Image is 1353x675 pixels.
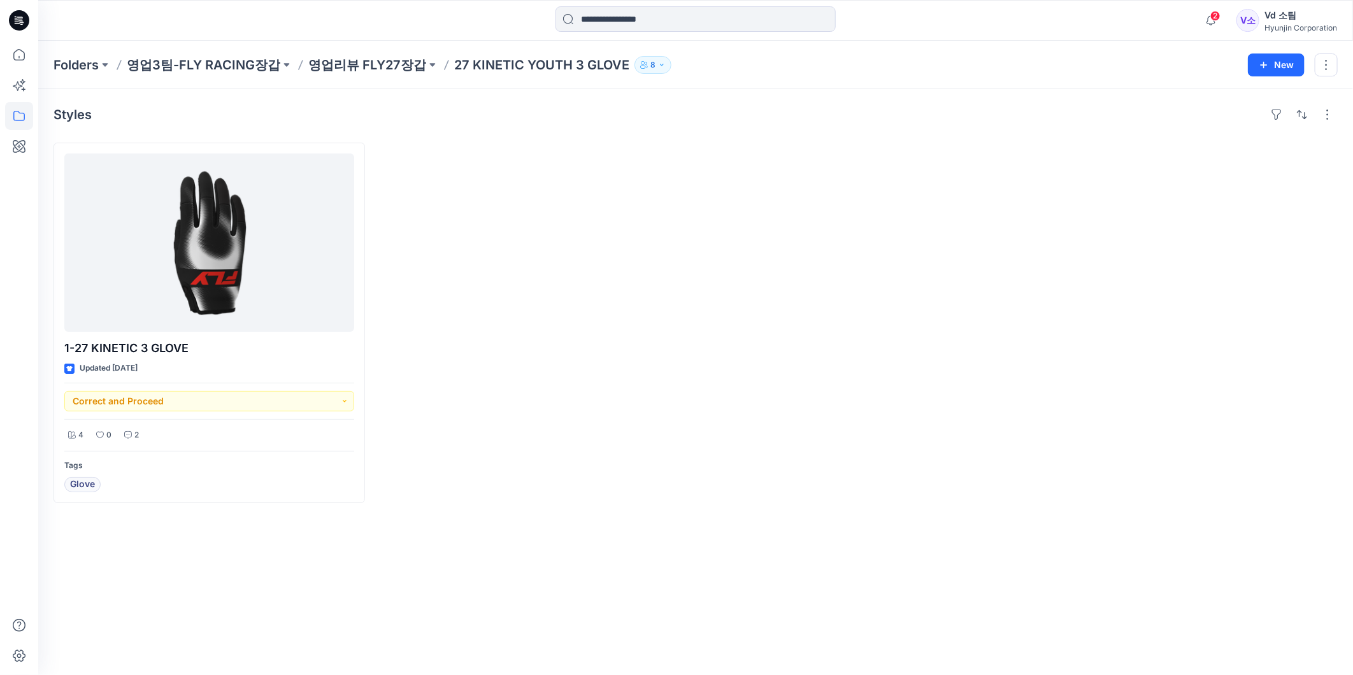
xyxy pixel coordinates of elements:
span: 2 [1210,11,1221,21]
span: Glove [70,477,95,492]
h4: Styles [54,107,92,122]
button: 8 [634,56,671,74]
a: 영업3팀-FLY RACING장갑 [127,56,280,74]
p: 27 KINETIC YOUTH 3 GLOVE [454,56,629,74]
div: Hyunjin Corporation [1264,23,1337,32]
p: 8 [650,58,655,72]
p: 1-27 KINETIC 3 GLOVE [64,339,354,357]
p: Updated [DATE] [80,362,138,375]
div: V소 [1236,9,1259,32]
p: Tags [64,459,354,472]
p: 4 [78,429,83,442]
div: Vd 소팀 [1264,8,1337,23]
a: 1-27 KINETIC 3 GLOVE [64,153,354,332]
p: 0 [106,429,111,442]
button: New [1248,53,1305,76]
p: 2 [134,429,139,442]
a: 영업리뷰 FLY27장갑 [308,56,426,74]
a: Folders [54,56,99,74]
